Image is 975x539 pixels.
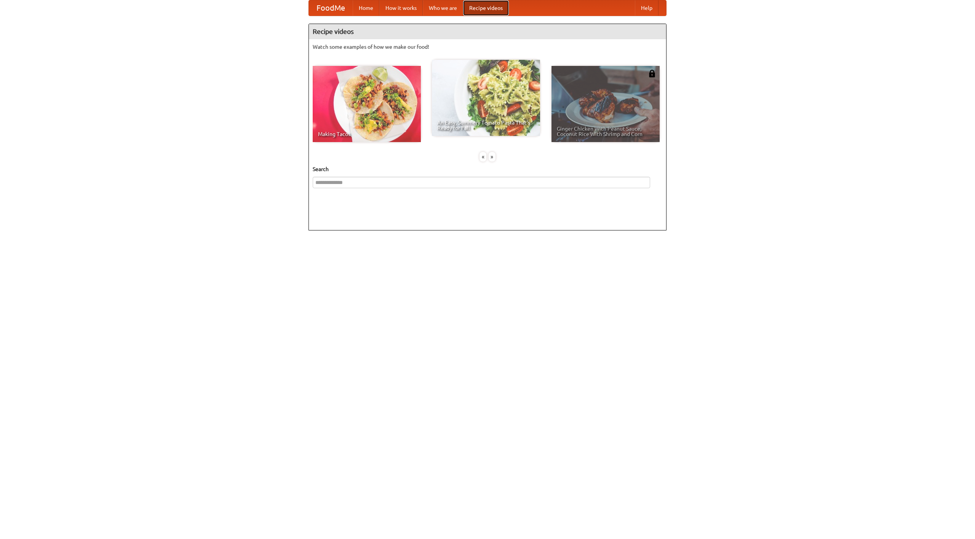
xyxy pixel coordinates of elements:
p: Watch some examples of how we make our food! [313,43,662,51]
a: Making Tacos [313,66,421,142]
h4: Recipe videos [309,24,666,39]
a: How it works [379,0,423,16]
a: An Easy, Summery Tomato Pasta That's Ready for Fall [432,60,540,136]
a: FoodMe [309,0,353,16]
a: Home [353,0,379,16]
div: « [480,152,486,162]
div: » [489,152,495,162]
span: An Easy, Summery Tomato Pasta That's Ready for Fall [437,120,535,131]
a: Recipe videos [463,0,509,16]
a: Help [635,0,659,16]
a: Who we are [423,0,463,16]
h5: Search [313,165,662,173]
span: Making Tacos [318,131,416,137]
img: 483408.png [648,70,656,77]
